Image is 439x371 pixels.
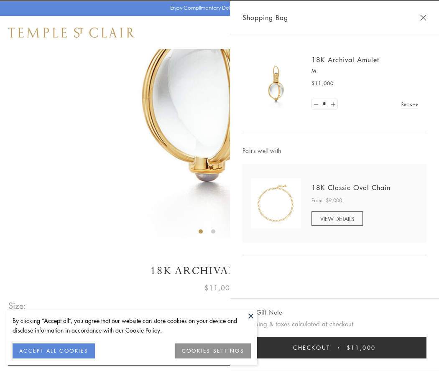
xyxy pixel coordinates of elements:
[242,146,426,155] span: Pairs well with
[8,264,431,278] h1: 18K Archival Amulet
[293,343,330,352] span: Checkout
[242,319,426,329] p: Shipping & taxes calculated at checkout
[401,99,418,109] a: Remove
[311,196,342,205] span: From: $9,000
[311,79,334,88] span: $11,000
[420,15,426,21] button: Close Shopping Bag
[251,178,301,229] img: N88865-OV18
[242,337,426,358] button: Checkout $11,000
[329,99,337,109] a: Set quantity to 2
[251,58,301,109] img: 18K Archival Amulet
[347,343,376,352] span: $11,000
[311,55,379,64] a: 18K Archival Amulet
[8,28,135,38] img: Temple St. Clair
[13,316,251,335] div: By clicking “Accept all”, you agree that our website can store cookies on your device and disclos...
[13,343,95,358] button: ACCEPT ALL COOKIES
[311,67,418,75] p: M
[242,12,288,23] span: Shopping Bag
[312,99,320,109] a: Set quantity to 0
[311,211,363,226] a: VIEW DETAILS
[170,4,265,12] p: Enjoy Complimentary Delivery & Returns
[175,343,251,358] button: COOKIES SETTINGS
[320,215,354,223] span: VIEW DETAILS
[8,299,27,313] span: Size:
[311,183,391,192] a: 18K Classic Oval Chain
[204,282,235,293] span: $11,000
[242,307,282,318] button: Add Gift Note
